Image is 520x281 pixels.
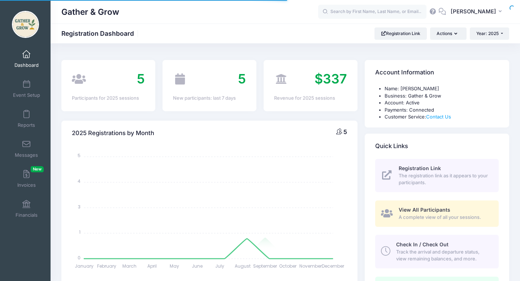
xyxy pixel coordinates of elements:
h1: Gather & Grow [61,4,119,20]
span: Dashboard [14,62,39,68]
tspan: May [170,263,179,269]
h4: Quick Links [375,136,408,156]
span: Check In / Check Out [396,241,448,247]
span: Reports [18,122,35,128]
img: Gather & Grow [12,11,39,38]
span: The registration link as it appears to your participants. [399,172,490,186]
span: Year: 2025 [476,31,499,36]
li: Account: Active [385,99,499,107]
a: Reports [9,106,44,131]
button: [PERSON_NAME] [446,4,509,20]
span: 5 [343,128,347,135]
a: Registration Link The registration link as it appears to your participants. [375,159,499,192]
span: $337 [315,71,347,87]
tspan: 4 [78,178,81,184]
div: Revenue for 2025 sessions [274,95,347,102]
span: Messages [15,152,38,158]
span: 5 [238,71,246,87]
h4: Account Information [375,62,434,83]
input: Search by First Name, Last Name, or Email... [318,5,426,19]
a: Dashboard [9,46,44,72]
li: Business: Gather & Grow [385,92,499,100]
span: 5 [137,71,145,87]
tspan: March [122,263,136,269]
div: New participants: last 7 days [173,95,246,102]
span: View All Participants [399,207,450,213]
span: [PERSON_NAME] [451,8,496,16]
span: Invoices [17,182,36,188]
a: Check In / Check Out Track the arrival and departure status, view remaining balances, and more. [375,235,499,268]
span: Registration Link [399,165,441,171]
tspan: January [75,263,94,269]
h4: 2025 Registrations by Month [72,123,154,143]
a: Event Setup [9,76,44,101]
tspan: November [299,263,322,269]
span: A complete view of all your sessions. [399,214,490,221]
a: View All Participants A complete view of all your sessions. [375,200,499,227]
button: Year: 2025 [470,27,509,40]
tspan: October [279,263,297,269]
a: InvoicesNew [9,166,44,191]
tspan: February [97,263,116,269]
h1: Registration Dashboard [61,30,140,37]
tspan: 5 [78,152,81,159]
tspan: 1 [79,229,81,235]
tspan: September [253,263,277,269]
tspan: June [192,263,203,269]
span: Event Setup [13,92,40,98]
span: Track the arrival and departure status, view remaining balances, and more. [396,248,490,263]
span: New [31,166,44,172]
li: Name: [PERSON_NAME] [385,85,499,92]
li: Payments: Connected [385,107,499,114]
button: Actions [430,27,466,40]
li: Customer Service: [385,113,499,121]
tspan: December [322,263,345,269]
div: Participants for 2025 sessions [72,95,145,102]
a: Registration Link [374,27,427,40]
tspan: 0 [78,254,81,260]
a: Financials [9,196,44,221]
tspan: April [147,263,157,269]
a: Contact Us [426,114,451,120]
a: Messages [9,136,44,161]
tspan: 3 [78,203,81,209]
span: Financials [16,212,38,218]
tspan: July [216,263,225,269]
tspan: August [235,263,251,269]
